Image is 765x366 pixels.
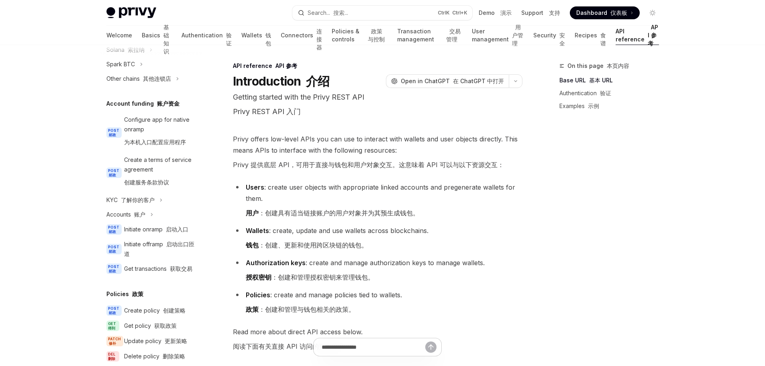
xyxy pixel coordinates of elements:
[163,24,169,55] font: 基础知识
[233,182,522,222] li: : create user objects with appropriate linked accounts and pregenerate wallets for them.
[100,153,203,193] a: POST 邮政Create a terms of service agreement创建服务条款协议
[576,9,627,17] span: Dashboard
[233,225,522,254] li: : create, update and use wallets across blockchains.
[600,90,611,96] font: 验证
[316,28,322,51] font: 连接器
[106,264,122,274] span: POST
[106,289,143,299] h5: Policies
[452,10,467,16] font: Ctrl+K
[165,337,187,344] font: 更新策略
[333,9,348,16] font: 搜索...
[106,127,122,138] span: POST
[648,24,658,47] font: API 参考
[453,78,504,84] font: 在 ChatGPT 中打开
[233,92,522,121] p: Getting started with the Privy REST API
[100,349,203,364] a: DEL 删除Delete policy 删除策略
[306,74,330,88] font: 介绍
[100,237,203,261] a: POST 邮政Initiate offramp 启动出口匝道
[124,155,198,190] div: Create a terms of service agreement
[246,273,271,281] strong: 授权密钥
[646,6,659,19] button: Toggle dark mode
[265,32,271,47] font: 钱包
[121,196,155,203] font: 了解你的客户
[100,222,203,237] a: POST 邮政Initiate onramp 启动入口
[109,341,116,346] font: 修补
[100,333,203,349] a: PATCH 修补Update policy 更新策略
[124,239,198,259] div: Initiate offramp
[559,100,665,112] a: Examples 示例
[157,100,180,107] font: 账户资金
[233,289,522,318] li: : create and manage policies tied to wallets.
[401,77,504,85] span: Open in ChatGPT
[143,75,171,82] font: 其他连锁店
[233,257,522,286] li: : create and manage authorization keys to manage wallets.
[106,244,122,254] span: POST
[106,59,135,69] div: Spark BTC
[124,225,188,234] div: Initiate onramp
[170,265,192,272] font: 获取交易
[106,99,180,108] h5: Account funding
[100,303,203,318] a: POST 邮政Create policy 创建策略
[446,28,461,43] font: 交易管理
[472,26,524,45] a: User management 用户管理
[124,352,185,361] div: Delete policy
[233,74,330,88] h1: Introduction
[275,62,297,69] font: API 参考
[124,115,198,150] div: Configure app for native onramp
[479,9,512,17] a: Demo 演示
[166,226,188,233] font: 启动入口
[233,326,522,355] span: Read more about direct API access below.
[106,195,155,205] div: KYC
[124,139,186,145] font: 为本机入口配置应用程序
[132,290,143,297] font: 政策
[108,356,115,361] font: 删除
[281,26,322,45] a: Connectors 连接器
[246,291,270,299] strong: Policies
[512,24,523,47] font: 用户管理
[109,269,116,273] font: 邮政
[182,26,232,45] a: Authentication 验证
[124,336,187,346] div: Update policy
[233,107,301,116] font: Privy REST API 入门
[106,336,123,346] span: PATCH
[233,133,522,174] span: Privy offers low-level APIs you can use to interact with wallets and user objects directly. This ...
[124,241,194,257] font: 启动出口匝道
[386,74,509,88] button: Open in ChatGPT 在 ChatGPT 中打开
[100,318,203,333] a: GET 得到Get policy 获取政策
[246,273,374,281] font: ：创建和管理授权密钥来管理钱包。
[332,26,388,45] a: Policies & controls 政策与控制
[100,112,203,153] a: POST 邮政Configure app for native onramp为本机入口配置应用程序
[106,26,132,45] a: Welcome
[109,311,116,315] font: 邮政
[106,74,171,84] div: Other chains
[241,26,271,45] a: Wallets 钱包
[600,32,606,47] font: 食谱
[109,133,116,137] font: 邮政
[246,305,259,313] strong: 政策
[124,264,192,274] div: Get transactions
[589,77,613,84] font: 基本 URL
[575,26,606,45] a: Recipes 食谱
[521,9,560,17] a: Support 支持
[233,161,504,169] font: Privy 提供底层 API，可用于直接与钱包和用户对象交互。这意味着 API 可以与以下资源交互：
[109,173,116,177] font: 邮政
[134,211,145,218] font: 账户
[425,341,437,353] button: Send message
[533,26,565,45] a: Security 安全
[246,227,269,235] strong: Wallets
[246,241,368,249] font: ：创建、更新和使用跨区块链的钱包。
[570,6,640,19] a: Dashboard 仪表板
[588,102,599,109] font: 示例
[106,351,119,362] span: DEL
[124,179,169,186] font: 创建服务条款协议
[109,249,116,254] font: 邮政
[106,321,119,331] span: GET
[106,7,156,18] img: light logo
[559,87,665,100] a: Authentication 验证
[124,306,186,315] div: Create policy
[226,32,232,47] font: 验证
[397,26,462,45] a: Transaction management 交易管理
[308,8,348,18] div: Search...
[607,62,629,69] font: 本页内容
[559,32,565,47] font: 安全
